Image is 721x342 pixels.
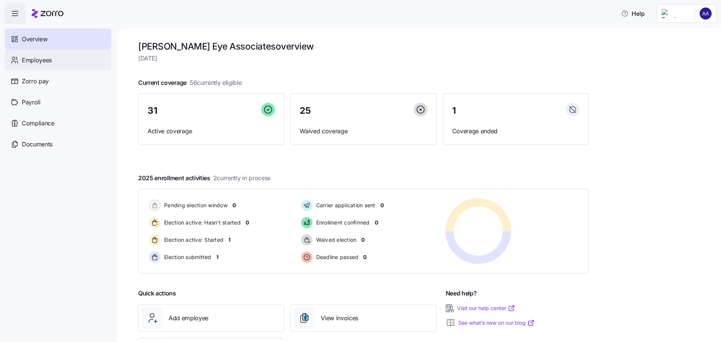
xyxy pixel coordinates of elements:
span: Compliance [22,119,54,128]
span: Employees [22,56,52,65]
span: Active coverage [148,127,275,136]
span: Deadline passed [314,253,359,261]
a: Employees [5,50,111,71]
a: Zorro pay [5,71,111,92]
span: 2025 enrollment activities [138,173,270,183]
span: 1 [452,106,456,115]
span: Carrier application sent [314,202,376,209]
span: Election submitted [162,253,211,261]
a: Compliance [5,113,111,134]
span: 1 [216,253,219,261]
a: Documents [5,134,111,155]
span: 0 [361,236,365,244]
span: Overview [22,35,47,44]
span: Coverage ended [452,127,579,136]
span: [DATE] [138,54,589,63]
span: Help [621,9,645,18]
span: 31 [148,106,157,115]
span: 0 [232,202,236,209]
a: Visit our help center [457,304,515,312]
span: Need help? [446,289,477,298]
span: Zorro pay [22,77,49,86]
span: Add employee [169,313,208,323]
span: View invoices [321,313,358,323]
span: Election active: Hasn't started [162,219,241,226]
a: Overview [5,29,111,50]
span: Documents [22,140,53,149]
span: Enrollment confirmed [314,219,370,226]
h1: [PERSON_NAME] Eye Associates overview [138,41,589,52]
span: 0 [380,202,384,209]
span: 25 [300,106,311,115]
span: Waived election [314,236,357,244]
img: 8ce53ed636001876e8470fd0bdb9c172 [700,8,712,20]
span: 1 [228,236,231,244]
button: Help [615,6,651,21]
span: Waived coverage [300,127,427,136]
span: Election active: Started [162,236,223,244]
a: See what’s new on our blog [458,319,535,327]
span: 0 [375,219,378,226]
a: Payroll [5,92,111,113]
span: 56 currently eligible [190,78,242,87]
span: Payroll [22,98,41,107]
img: Employer logo [662,9,689,18]
span: 0 [363,253,367,261]
span: 0 [246,219,249,226]
span: 2 currently in process [213,173,270,183]
span: Pending election window [162,202,228,209]
span: Current coverage [138,78,242,87]
span: Quick actions [138,289,176,298]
